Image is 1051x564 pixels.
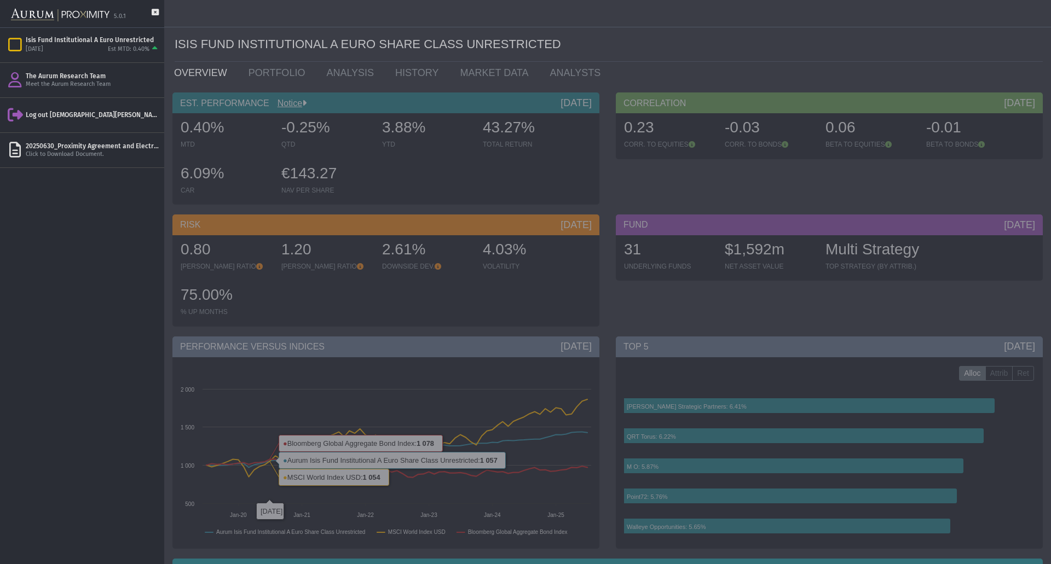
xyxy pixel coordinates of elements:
[181,425,194,431] text: 1 500
[172,336,599,357] div: PERFORMANCE VERSUS INDICES
[181,186,270,195] div: CAR
[624,239,714,262] div: 31
[825,239,919,262] div: Multi Strategy
[725,262,815,271] div: NET ASSET VALUE
[1012,366,1034,381] label: Ret
[561,218,592,231] div: [DATE]
[480,456,498,464] tspan: 1 057
[420,512,437,518] text: Jan-23
[181,239,270,262] div: 0.80
[1004,340,1035,353] div: [DATE]
[624,140,714,149] div: CORR. TO EQUITIES
[725,239,815,262] div: $1,592m
[283,473,287,481] tspan: ●
[281,163,371,186] div: €143.27
[166,62,240,84] a: OVERVIEW
[26,72,160,80] div: The Aurum Research Team
[926,117,1016,140] div: -0.01
[172,214,599,235] div: RISK
[181,463,194,469] text: 1 000
[561,96,592,109] div: [DATE]
[627,524,706,530] text: Walleye Opportunities: 5.65%
[318,62,387,84] a: ANALYSIS
[541,62,614,84] a: ANALYSTS
[108,45,149,54] div: Est MTD: 0.40%
[181,119,224,136] span: 0.40%
[483,262,573,271] div: VOLATILITY
[382,262,472,271] div: DOWNSIDE DEV.
[452,62,541,84] a: MARKET DATA
[216,529,365,535] text: Aurum Isis Fund Institutional A Euro Share Class Unrestricted
[281,140,371,149] div: QTD
[175,27,1043,62] div: ISIS FUND INSTITUTIONAL A EURO SHARE CLASS UNRESTRICTED
[283,456,498,464] text: Aurum Isis Fund Institutional A Euro Share Class Unrestricted:
[26,150,160,159] div: Click to Download Document.
[181,262,270,271] div: [PERSON_NAME] RATIO
[26,80,160,89] div: Meet the Aurum Research Team
[181,163,270,186] div: 6.09%
[357,512,374,518] text: Jan-22
[825,140,915,149] div: BETA TO EQUITIES
[230,512,247,518] text: Jan-20
[181,307,270,316] div: % UP MONTHS
[26,142,160,150] div: 20250630_Proximity Agreement and Electronic Access Agreement (Signed).pdf
[172,92,599,113] div: EST. PERFORMANCE
[468,529,568,535] text: Bloomberg Global Aggregate Bond Index
[725,140,815,149] div: CORR. TO BONDS
[240,62,319,84] a: PORTFOLIO
[624,119,654,136] span: 0.23
[181,140,270,149] div: MTD
[283,456,287,464] tspan: ●
[483,140,573,149] div: TOTAL RETURN
[283,473,380,481] text: MSCI World Index USD:
[181,387,194,393] text: 2 000
[825,262,919,271] div: TOP STRATEGY (BY ATTRIB.)
[382,140,472,149] div: YTD
[1004,218,1035,231] div: [DATE]
[293,512,310,518] text: Jan-21
[1004,96,1035,109] div: [DATE]
[616,336,1043,357] div: TOP 5
[926,140,1016,149] div: BETA TO BONDS
[181,284,270,307] div: 75.00%
[959,366,985,381] label: Alloc
[825,117,915,140] div: 0.06
[114,13,126,21] div: 5.0.1
[281,119,330,136] span: -0.25%
[483,239,573,262] div: 4.03%
[269,98,302,108] a: Notice
[281,186,371,195] div: NAV PER SHARE
[624,262,714,271] div: UNDERLYING FUNDS
[627,433,676,440] text: QRT Torus: 6.22%
[388,529,446,535] text: MSCI World Index USD
[26,36,160,44] div: Isis Fund Institutional A Euro Unrestricted
[283,439,287,447] tspan: ●
[417,439,434,447] tspan: 1 078
[725,117,815,140] div: -0.03
[387,62,452,84] a: HISTORY
[11,3,109,27] img: Aurum-Proximity%20white.svg
[616,214,1043,235] div: FUND
[627,463,659,470] text: M O: 5.87%
[261,507,282,515] text: [DATE]
[185,501,194,507] text: 500
[281,262,371,271] div: [PERSON_NAME] RATIO
[561,340,592,353] div: [DATE]
[26,111,160,119] div: Log out [DEMOGRAPHIC_DATA][PERSON_NAME]
[483,117,573,140] div: 43.27%
[616,92,1043,113] div: CORRELATION
[269,97,307,109] div: Notice
[281,239,371,262] div: 1.20
[627,493,668,500] text: Point72: 5.76%
[985,366,1013,381] label: Attrib
[484,512,501,518] text: Jan-24
[627,403,747,410] text: [PERSON_NAME] Strategic Partners: 6.41%
[382,117,472,140] div: 3.88%
[362,473,380,481] tspan: 1 054
[26,45,43,54] div: [DATE]
[547,512,564,518] text: Jan-25
[382,239,472,262] div: 2.61%
[283,439,434,447] text: Bloomberg Global Aggregate Bond Index:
